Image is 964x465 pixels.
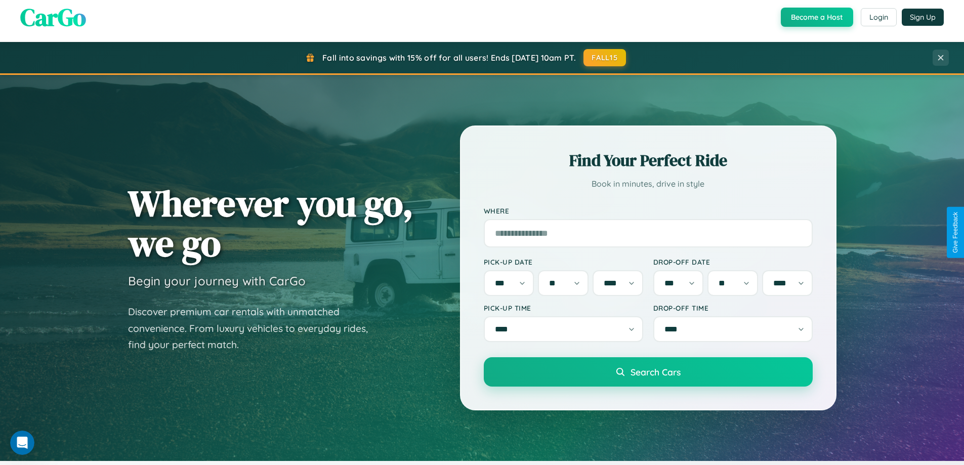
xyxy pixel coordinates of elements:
p: Discover premium car rentals with unmatched convenience. From luxury vehicles to everyday rides, ... [128,304,381,353]
span: Fall into savings with 15% off for all users! Ends [DATE] 10am PT. [322,53,576,63]
h3: Begin your journey with CarGo [128,273,306,288]
label: Pick-up Time [484,304,643,312]
label: Drop-off Date [653,258,813,266]
button: Login [861,8,897,26]
iframe: Intercom live chat [10,431,34,455]
p: Book in minutes, drive in style [484,177,813,191]
button: Sign Up [902,9,944,26]
label: Pick-up Date [484,258,643,266]
button: FALL15 [583,49,626,66]
button: Become a Host [781,8,853,27]
button: Search Cars [484,357,813,387]
label: Drop-off Time [653,304,813,312]
h1: Wherever you go, we go [128,183,413,263]
span: CarGo [20,1,86,34]
div: Give Feedback [952,212,959,253]
h2: Find Your Perfect Ride [484,149,813,172]
label: Where [484,206,813,215]
span: Search Cars [631,366,681,377]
